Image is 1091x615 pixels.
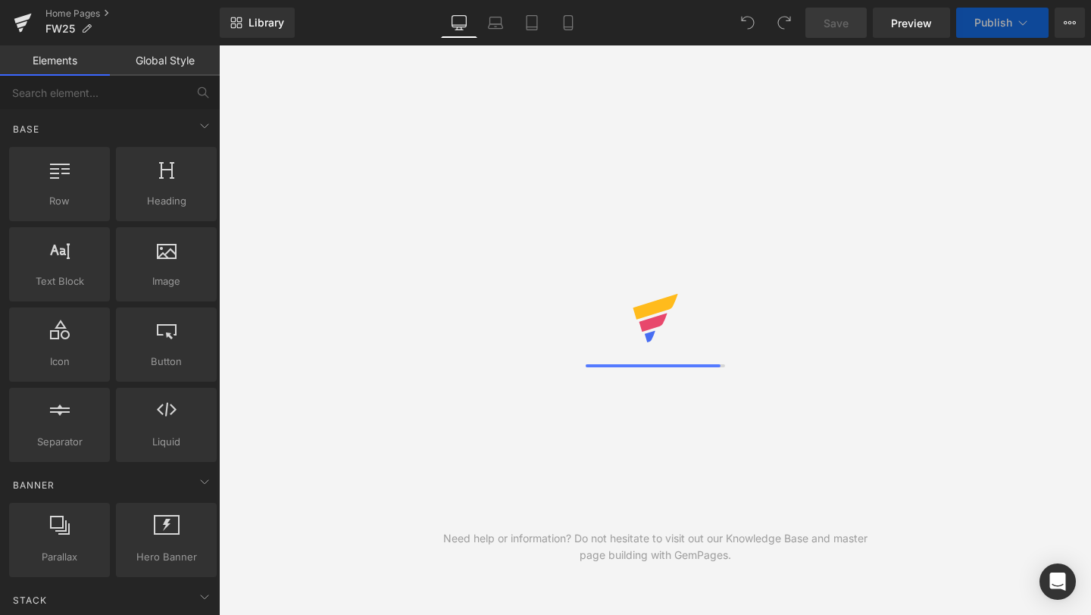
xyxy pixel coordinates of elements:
[120,434,212,450] span: Liquid
[873,8,950,38] a: Preview
[249,16,284,30] span: Library
[120,273,212,289] span: Image
[437,530,874,563] div: Need help or information? Do not hesitate to visit out our Knowledge Base and master page buildin...
[477,8,514,38] a: Laptop
[891,15,932,31] span: Preview
[550,8,586,38] a: Mobile
[974,17,1012,29] span: Publish
[14,434,105,450] span: Separator
[220,8,295,38] a: New Library
[769,8,799,38] button: Redo
[11,478,56,492] span: Banner
[956,8,1049,38] button: Publish
[733,8,763,38] button: Undo
[45,8,220,20] a: Home Pages
[11,122,41,136] span: Base
[1055,8,1085,38] button: More
[14,273,105,289] span: Text Block
[120,193,212,209] span: Heading
[14,354,105,370] span: Icon
[14,193,105,209] span: Row
[110,45,220,76] a: Global Style
[824,15,849,31] span: Save
[1039,563,1076,600] div: Open Intercom Messenger
[514,8,550,38] a: Tablet
[441,8,477,38] a: Desktop
[11,593,48,607] span: Stack
[120,549,212,565] span: Hero Banner
[120,354,212,370] span: Button
[14,549,105,565] span: Parallax
[45,23,75,35] span: FW25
